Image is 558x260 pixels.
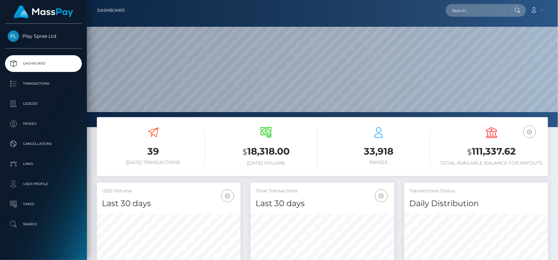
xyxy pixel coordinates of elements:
[5,55,82,72] a: Dashboard
[5,136,82,152] a: Cancellations
[5,33,82,39] span: Play Spree Ltd
[243,147,247,157] small: $
[467,147,472,157] small: $
[5,176,82,192] a: User Profile
[215,160,318,166] h6: [DATE] Volume
[102,198,236,209] h4: Last 30 days
[409,198,543,209] h4: Daily Distribution
[97,3,125,17] a: Dashboard
[8,179,79,189] p: User Profile
[8,199,79,209] p: Taxes
[102,188,236,194] h5: USD Volume
[8,159,79,169] p: Links
[8,59,79,69] p: Dashboard
[440,160,543,166] h6: Total Available Balance for Payouts
[5,156,82,172] a: Links
[5,196,82,212] a: Taxes
[5,75,82,92] a: Transactions
[8,139,79,149] p: Cancellations
[409,188,543,194] h5: Transactions Status
[327,145,430,158] h3: 33,918
[256,198,389,209] h4: Last 30 days
[5,216,82,233] a: Search
[102,160,205,165] h6: [DATE] Transactions
[8,79,79,89] p: Transactions
[8,99,79,109] p: Ledger
[446,4,509,17] input: Search...
[8,219,79,229] p: Search
[5,115,82,132] a: Payees
[8,119,79,129] p: Payees
[5,95,82,112] a: Ledger
[14,5,73,18] img: MassPay Logo
[440,145,543,159] h3: 111,337.62
[256,188,389,194] h5: Total Transactions
[327,160,430,165] h6: Payees
[8,30,19,42] img: Play Spree Ltd
[215,145,318,159] h3: 18,318.00
[102,145,205,158] h3: 39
